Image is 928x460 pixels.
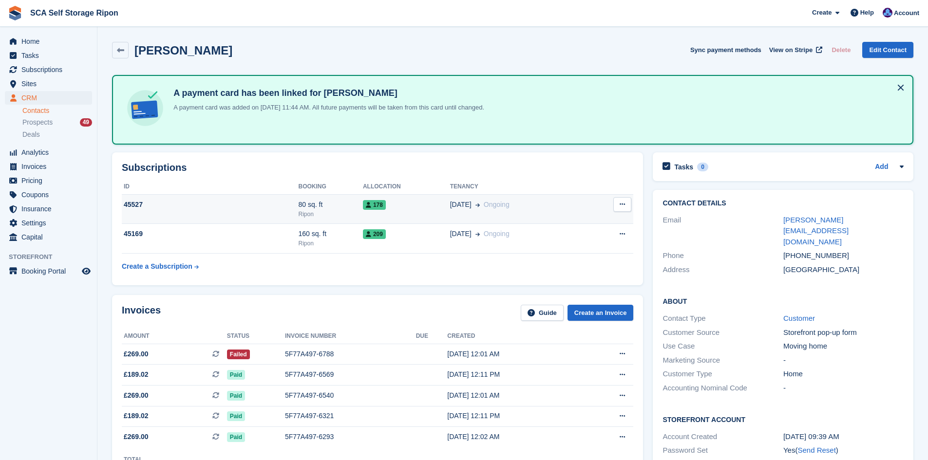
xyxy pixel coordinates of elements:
[22,130,40,139] span: Deals
[22,117,92,128] a: Prospects 49
[227,432,245,442] span: Paid
[5,146,92,159] a: menu
[5,63,92,76] a: menu
[227,391,245,401] span: Paid
[416,329,448,344] th: Due
[299,239,363,248] div: Ripon
[663,296,904,306] h2: About
[5,264,92,278] a: menu
[447,390,581,401] div: [DATE] 12:01 AM
[5,77,92,91] a: menu
[795,446,838,454] span: ( )
[124,369,149,380] span: £189.02
[663,215,783,248] div: Email
[674,163,693,171] h2: Tasks
[783,383,904,394] div: -
[21,216,80,230] span: Settings
[285,349,416,359] div: 5F77A497-6788
[124,432,149,442] span: £269.00
[769,45,813,55] span: View on Stripe
[285,432,416,442] div: 5F77A497-6293
[122,200,299,210] div: 45527
[227,411,245,421] span: Paid
[783,445,904,456] div: Yes
[227,370,245,380] span: Paid
[5,49,92,62] a: menu
[227,350,250,359] span: Failed
[690,42,761,58] button: Sync payment methods
[568,305,634,321] a: Create an Invoice
[783,368,904,380] div: Home
[783,327,904,338] div: Storefront pop-up form
[797,446,835,454] a: Send Reset
[5,216,92,230] a: menu
[663,250,783,261] div: Phone
[299,210,363,219] div: Ripon
[21,35,80,48] span: Home
[21,91,80,105] span: CRM
[521,305,564,321] a: Guide
[663,445,783,456] div: Password Set
[21,146,80,159] span: Analytics
[663,355,783,366] div: Marketing Source
[783,341,904,352] div: Moving home
[22,129,92,140] a: Deals
[285,329,416,344] th: Invoice number
[8,6,22,20] img: stora-icon-8386f47178a22dfd0bd8f6a31ec36ba5ce8667c1dd55bd0f319d3a0aa187defe.svg
[5,202,92,216] a: menu
[663,368,783,380] div: Customer Type
[663,200,904,207] h2: Contact Details
[812,8,832,18] span: Create
[122,305,161,321] h2: Invoices
[484,201,510,208] span: Ongoing
[134,44,232,57] h2: [PERSON_NAME]
[124,411,149,421] span: £189.02
[363,229,386,239] span: 209
[450,179,587,195] th: Tenancy
[299,229,363,239] div: 160 sq. ft
[663,264,783,276] div: Address
[447,411,581,421] div: [DATE] 12:11 PM
[21,188,80,202] span: Coupons
[875,162,888,173] a: Add
[447,369,581,380] div: [DATE] 12:11 PM
[450,229,472,239] span: [DATE]
[170,103,484,112] p: A payment card was added on [DATE] 11:44 AM. All future payments will be taken from this card unt...
[122,229,299,239] div: 45169
[21,174,80,187] span: Pricing
[447,432,581,442] div: [DATE] 12:02 AM
[783,216,849,246] a: [PERSON_NAME][EMAIL_ADDRESS][DOMAIN_NAME]
[883,8,892,18] img: Sarah Race
[21,160,80,173] span: Invoices
[22,118,53,127] span: Prospects
[447,349,581,359] div: [DATE] 12:01 AM
[5,35,92,48] a: menu
[663,341,783,352] div: Use Case
[663,327,783,338] div: Customer Source
[80,265,92,277] a: Preview store
[122,329,227,344] th: Amount
[21,202,80,216] span: Insurance
[663,313,783,324] div: Contact Type
[285,390,416,401] div: 5F77A497-6540
[450,200,472,210] span: [DATE]
[22,106,92,115] a: Contacts
[447,329,581,344] th: Created
[5,188,92,202] a: menu
[125,88,166,129] img: card-linked-ebf98d0992dc2aeb22e95c0e3c79077019eb2392cfd83c6a337811c24bc77127.svg
[363,200,386,210] span: 178
[783,431,904,442] div: [DATE] 09:39 AM
[862,42,913,58] a: Edit Contact
[285,411,416,421] div: 5F77A497-6321
[663,414,904,424] h2: Storefront Account
[663,383,783,394] div: Accounting Nominal Code
[663,431,783,442] div: Account Created
[227,329,285,344] th: Status
[9,252,97,262] span: Storefront
[122,258,199,276] a: Create a Subscription
[21,77,80,91] span: Sites
[26,5,122,21] a: SCA Self Storage Ripon
[363,179,450,195] th: Allocation
[484,230,510,238] span: Ongoing
[21,230,80,244] span: Capital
